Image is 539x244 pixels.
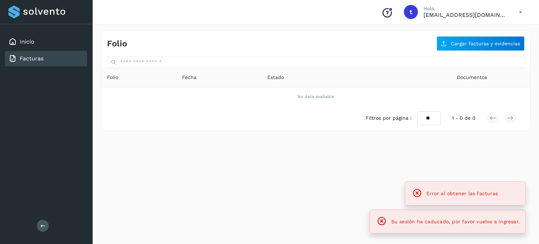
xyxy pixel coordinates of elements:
span: Cargar facturas y evidencias [451,41,520,46]
span: Su sesión ha caducado, por favor vuelva a ingresar. [391,219,520,224]
div: Facturas [5,51,87,66]
span: Error al obtener las facturas [426,191,498,196]
span: 1 - 0 de 0 [452,114,475,122]
div: Inicio [5,34,87,50]
span: Filtros por página : [366,114,412,122]
a: Inicio [20,38,34,45]
p: Hola, [424,6,508,12]
span: Documentos [457,74,487,81]
span: Estado [267,74,284,81]
a: Facturas [20,55,44,62]
button: Cargar facturas y evidencias [437,36,525,51]
p: transportesatepoxco@gmail.com [424,12,508,18]
span: Folio [107,74,118,81]
span: Fecha [182,74,197,81]
td: No data available [101,87,530,106]
h4: Folio [107,39,127,49]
